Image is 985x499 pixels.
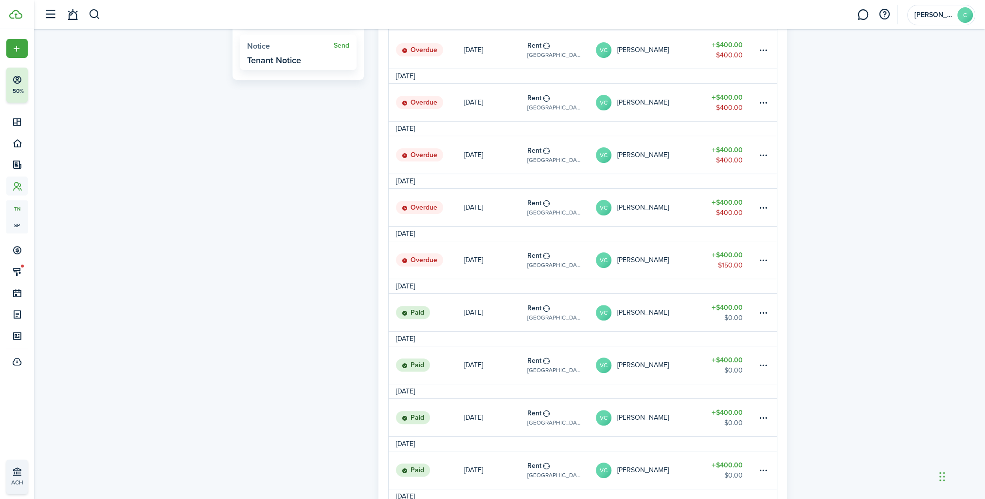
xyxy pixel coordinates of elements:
a: Overdue [389,189,464,226]
a: Send [334,42,349,50]
p: ACH [11,478,69,487]
a: $400.00$400.00 [698,31,757,69]
table-info-title: Rent [527,198,541,208]
p: [DATE] [464,307,483,318]
a: Paid [389,294,464,331]
a: [DATE] [464,346,527,384]
a: $400.00$400.00 [698,84,757,121]
div: Drag [939,462,945,491]
table-amount-description: $0.00 [724,418,742,428]
status: Overdue [396,148,443,162]
status: Paid [396,463,430,477]
avatar-text: VC [596,95,611,110]
table-info-title: Rent [527,145,541,156]
a: $400.00$150.00 [698,241,757,279]
table-info-title: Rent [527,408,541,418]
button: Open menu [6,39,28,58]
table-profile-info-text: [PERSON_NAME] [617,309,669,317]
table-subtitle: [GEOGRAPHIC_DATA] 2024- SAN FRANCISCO GROUP LLC [527,261,581,269]
a: [DATE] [464,294,527,331]
status: Overdue [396,253,443,267]
td: [DATE] [389,229,422,239]
table-profile-info-text: [PERSON_NAME] [617,361,669,369]
p: [DATE] [464,97,483,107]
p: [DATE] [464,202,483,213]
a: $400.00$0.00 [698,294,757,331]
td: [DATE] [389,71,422,81]
table-amount-title: $400.00 [711,40,742,50]
table-info-title: Rent [527,40,541,51]
table-amount-description: $0.00 [724,470,742,481]
a: Paid [389,346,464,384]
a: ACH [6,460,28,494]
a: [DATE] [464,241,527,279]
avatar-text: VC [596,463,611,478]
a: VC[PERSON_NAME] [596,84,699,121]
table-subtitle: [GEOGRAPHIC_DATA] 2024- SAN FRANCISCO GROUP LLC [527,313,581,322]
a: Overdue [389,84,464,121]
avatar-text: VC [596,42,611,58]
table-subtitle: [GEOGRAPHIC_DATA] 2024- SAN FRANCISCO GROUP LLC [527,208,581,217]
table-info-title: Rent [527,356,541,366]
widget-stats-description: Tenant Notice [247,55,301,65]
avatar-text: VC [596,200,611,215]
table-amount-description: $400.00 [716,208,742,218]
img: TenantCloud [9,10,22,19]
a: VC[PERSON_NAME] [596,241,699,279]
table-amount-title: $400.00 [711,408,742,418]
avatar-text: VC [596,410,611,426]
table-info-title: Rent [527,93,541,103]
td: [DATE] [389,334,422,344]
a: [DATE] [464,136,527,174]
a: $400.00$0.00 [698,451,757,489]
table-info-title: Rent [527,303,541,313]
a: Rent[GEOGRAPHIC_DATA] 2024- SAN FRANCISCO GROUP LLC [527,399,596,436]
a: [DATE] [464,84,527,121]
p: [DATE] [464,45,483,55]
table-amount-description: $0.00 [724,313,742,323]
a: Notifications [63,2,82,27]
table-amount-title: $400.00 [711,197,742,208]
a: Overdue [389,241,464,279]
table-subtitle: [GEOGRAPHIC_DATA] 2024- SAN FRANCISCO GROUP LLC [527,51,581,59]
a: tn [6,200,28,217]
table-subtitle: [GEOGRAPHIC_DATA] 2024- SAN FRANCISCO GROUP LLC [527,418,581,427]
table-subtitle: [GEOGRAPHIC_DATA] 2024- SAN FRANCISCO GROUP LLC [527,156,581,164]
p: [DATE] [464,465,483,475]
a: Overdue [389,136,464,174]
a: Rent[GEOGRAPHIC_DATA] 2024- SAN FRANCISCO GROUP LLC [527,189,596,226]
p: [DATE] [464,412,483,423]
a: VC[PERSON_NAME] [596,189,699,226]
table-profile-info-text: [PERSON_NAME] [617,414,669,422]
table-subtitle: [GEOGRAPHIC_DATA] 2024- SAN FRANCISCO GROUP LLC [527,103,581,112]
table-amount-description: $0.00 [724,365,742,375]
a: Paid [389,451,464,489]
iframe: Chat Widget [936,452,985,499]
a: sp [6,217,28,233]
a: VC[PERSON_NAME] [596,136,699,174]
table-profile-info-text: [PERSON_NAME] [617,204,669,212]
a: Paid [389,399,464,436]
span: Carmen [914,12,953,18]
a: [DATE] [464,31,527,69]
a: [DATE] [464,451,527,489]
table-amount-description: $400.00 [716,103,742,113]
a: VC[PERSON_NAME] [596,31,699,69]
table-amount-title: $400.00 [711,355,742,365]
button: Open sidebar [41,5,59,24]
a: [DATE] [464,399,527,436]
table-profile-info-text: [PERSON_NAME] [617,256,669,264]
table-amount-title: $400.00 [711,250,742,260]
status: Overdue [396,201,443,214]
p: [DATE] [464,150,483,160]
table-amount-description: $150.00 [717,260,742,270]
button: Open resource center [876,6,893,23]
table-amount-title: $400.00 [711,460,742,470]
td: [DATE] [389,386,422,396]
avatar-text: VC [596,252,611,268]
p: [DATE] [464,360,483,370]
a: Rent[GEOGRAPHIC_DATA] 2024- SAN FRANCISCO GROUP LLC [527,136,596,174]
table-amount-title: $400.00 [711,145,742,155]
